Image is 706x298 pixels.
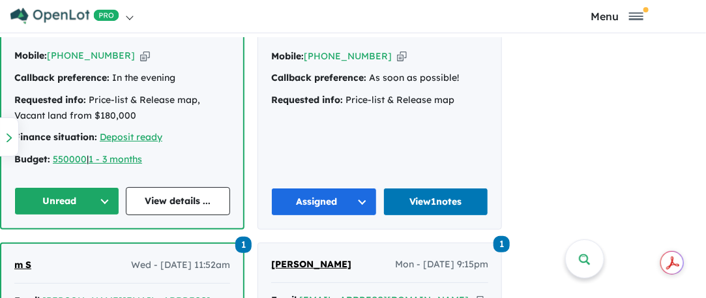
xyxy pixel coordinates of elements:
strong: Requested info: [14,94,86,106]
span: m S [14,259,31,271]
a: [PERSON_NAME] [271,257,351,273]
div: In the evening [14,70,230,86]
div: | [14,152,230,168]
strong: Finance situation: [14,131,97,143]
span: [PERSON_NAME] [271,258,351,270]
a: m S [14,258,31,273]
button: Unread [14,187,119,215]
a: 1 [493,235,510,252]
a: View details ... [126,187,231,215]
span: 1 [493,236,510,252]
img: Openlot PRO Logo White [10,8,119,24]
button: Toggle navigation [531,10,703,22]
div: Price-list & Release map, Vacant land from $180,000 [14,93,230,124]
button: Assigned [271,188,377,216]
span: Wed - [DATE] 11:52am [131,258,230,273]
a: 1 [235,235,252,253]
a: View1notes [383,188,489,216]
span: Mon - [DATE] 9:15pm [395,257,488,273]
a: 1 - 3 months [89,153,142,165]
button: Copy [140,49,150,63]
a: Deposit ready [100,131,162,143]
a: 550000 [53,153,87,165]
button: Copy [397,50,407,63]
div: As soon as possible! [271,70,488,86]
span: 1 [235,237,252,253]
strong: Requested info: [271,94,343,106]
strong: Budget: [14,153,50,165]
a: [PHONE_NUMBER] [47,50,135,61]
strong: Mobile: [14,50,47,61]
a: [PHONE_NUMBER] [304,50,392,62]
div: Price-list & Release map [271,93,488,108]
strong: Callback preference: [14,72,110,83]
strong: Mobile: [271,50,304,62]
strong: Callback preference: [271,72,366,83]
